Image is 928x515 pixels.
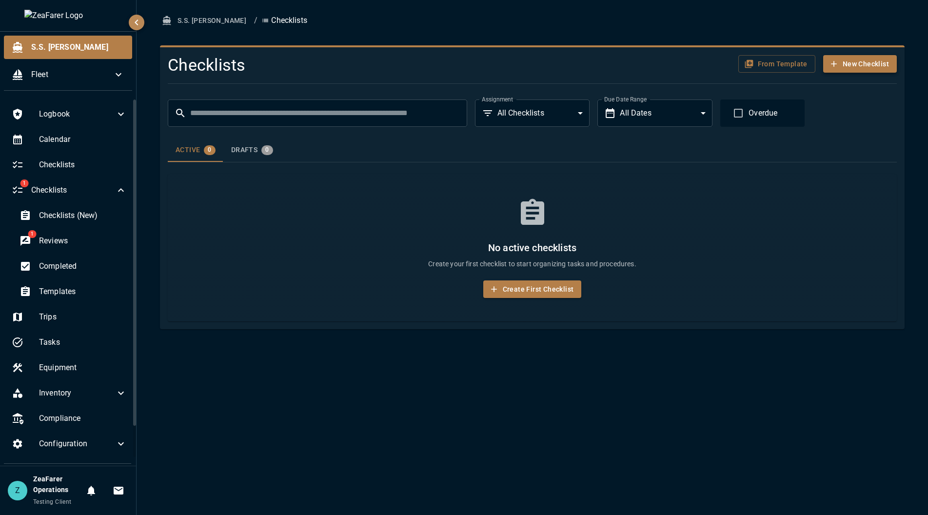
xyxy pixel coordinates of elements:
span: Checklists (New) [39,210,127,221]
div: Fleet [4,63,132,86]
img: ZeaFarer Logo [24,10,112,21]
p: Create your first checklist to start organizing tasks and procedures. [191,259,873,269]
div: Logbook [4,102,135,126]
span: Templates [39,286,127,297]
span: Configuration [39,438,115,450]
span: Overdue [749,107,777,119]
div: Inventory [4,381,135,405]
h6: No active checklists [191,240,873,256]
span: 0 [261,146,273,154]
button: S.S. [PERSON_NAME] [160,12,250,30]
label: Assignment [482,95,513,103]
label: Due Date Range [604,95,647,103]
div: All Checklists [497,99,590,127]
span: 1 [28,230,36,238]
span: Tasks [39,337,127,348]
span: Calendar [39,134,127,145]
div: 1Reviews [12,229,135,253]
div: Completed [12,255,135,278]
span: Compliance [39,413,127,424]
div: Configuration [4,432,135,456]
div: Active [176,145,216,155]
div: All Dates [620,99,712,127]
div: Templates [12,280,135,303]
div: checklist tabs [168,139,897,162]
span: Fleet [31,69,113,80]
div: Equipment [4,356,135,379]
button: Invitations [109,481,128,500]
span: Testing Client [33,498,72,505]
div: S.S. [PERSON_NAME] [4,36,132,59]
div: Tasks [4,331,135,354]
div: Compliance [4,407,135,430]
div: Checklists (New) [12,204,135,227]
h4: Checklists [168,55,651,76]
span: Equipment [39,362,127,374]
div: Calendar [4,128,135,151]
div: Z [8,481,27,500]
span: Reviews [39,235,127,247]
p: Checklists [261,15,307,26]
span: Checklists [39,159,127,171]
li: / [254,15,257,26]
div: 1Checklists [4,178,135,202]
button: Create First Checklist [483,280,582,298]
button: Notifications [81,481,101,500]
span: 1 [20,179,28,187]
button: New Checklist [823,55,897,73]
span: Completed [39,260,127,272]
button: From Template [738,55,815,73]
span: S.S. [PERSON_NAME] [31,41,124,53]
span: 0 [204,146,215,154]
span: Checklists [31,184,115,196]
div: Checklists [4,153,135,177]
h6: ZeaFarer Operations [33,474,81,495]
span: Logbook [39,108,115,120]
div: Drafts [231,145,273,155]
span: Inventory [39,387,115,399]
span: Trips [39,311,127,323]
div: Trips [4,305,135,329]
